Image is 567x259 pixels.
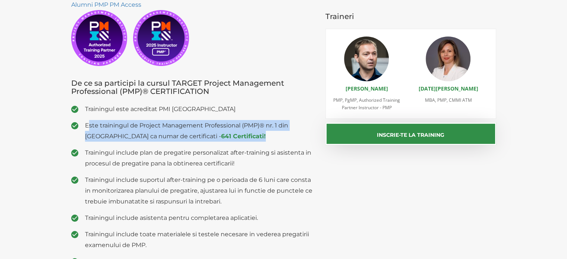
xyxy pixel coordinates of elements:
[85,104,315,114] span: Trainingul este acreditat PMI [GEOGRAPHIC_DATA]
[325,12,496,20] h3: Traineri
[345,85,388,92] a: [PERSON_NAME]
[418,85,478,92] a: [DATE][PERSON_NAME]
[71,1,141,8] a: Alumni PMP PM Access
[221,133,266,140] a: 641 Certificati!
[85,174,315,207] span: Trainingul include suportul after-training pe o perioada de 6 luni care consta in monitorizarea p...
[71,79,315,95] h3: De ce sa participi la cursul TARGET Project Management Professional (PMP)® CERTIFICATION
[85,229,315,250] span: Trainingul include toate materialele si testele necesare in vederea pregatirii examenului de PMP.
[85,120,315,142] span: Este trainingul de Project Management Professional (PMP)® nr. 1 din [GEOGRAPHIC_DATA] ca numar de...
[325,123,496,145] button: Inscrie-te la training
[333,97,400,111] span: PMP, PgMP, Authorized Training Partner Instructor - PMP
[425,97,472,103] span: MBA, PMP, CMMI ATM
[85,212,315,223] span: Trainingul include asistenta pentru completarea aplicatiei.
[85,147,315,169] span: Trainingul include plan de pregatire personalizat after-training si asistenta in procesul de preg...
